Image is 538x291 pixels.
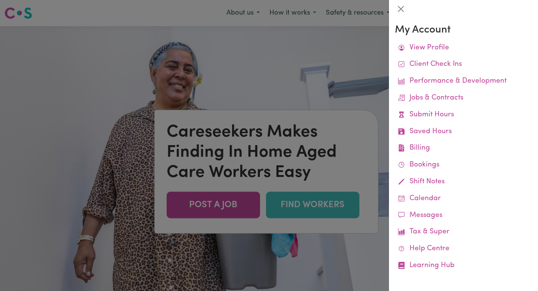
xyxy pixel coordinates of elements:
a: Messages [395,207,532,224]
a: Help Centre [395,241,532,257]
a: Learning Hub [395,257,532,274]
a: Saved Hours [395,123,532,140]
a: Bookings [395,157,532,174]
a: Tax & Super [395,224,532,241]
a: Submit Hours [395,107,532,123]
h3: My Account [395,24,532,37]
a: View Profile [395,40,532,56]
a: Performance & Development [395,73,532,90]
button: Close [395,3,407,15]
a: Billing [395,140,532,157]
a: Calendar [395,190,532,207]
a: Client Check Ins [395,56,532,73]
a: Jobs & Contracts [395,90,532,107]
a: Shift Notes [395,174,532,190]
